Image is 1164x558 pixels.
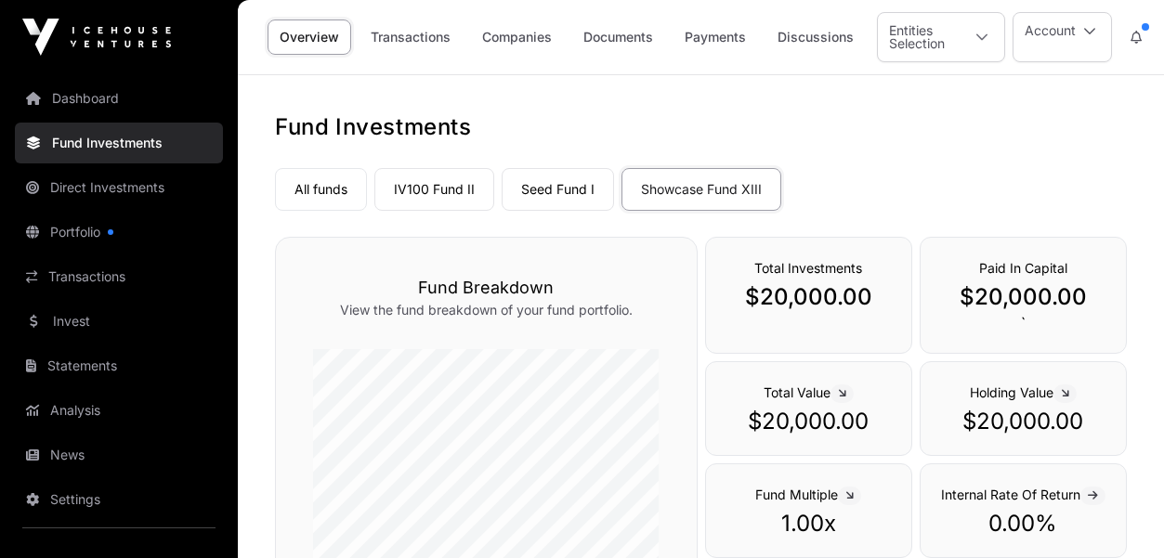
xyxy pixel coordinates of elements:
p: 1.00x [725,509,893,539]
a: All funds [275,168,367,211]
a: Direct Investments [15,167,223,208]
a: News [15,435,223,475]
span: Holding Value [970,384,1077,400]
span: Total Value [764,384,854,400]
h1: Fund Investments [275,112,1127,142]
a: Payments [673,19,758,55]
button: Account [1013,12,1112,62]
a: Settings [15,479,223,520]
span: Fund Multiple [755,487,861,502]
span: Total Investments [754,260,862,276]
a: Seed Fund I [502,168,614,211]
a: Discussions [765,19,866,55]
p: $20,000.00 [939,282,1107,312]
p: 0.00% [939,509,1107,539]
a: IV100 Fund II [374,168,494,211]
span: Paid In Capital [979,260,1067,276]
img: Icehouse Ventures Logo [22,19,171,56]
a: Transactions [359,19,463,55]
h3: Fund Breakdown [313,275,660,301]
a: Dashboard [15,78,223,119]
a: Analysis [15,390,223,431]
a: Showcase Fund XIII [621,168,781,211]
p: View the fund breakdown of your fund portfolio. [313,301,660,319]
a: Transactions [15,256,223,297]
a: Documents [571,19,665,55]
a: Portfolio [15,212,223,253]
a: Invest [15,301,223,342]
a: Statements [15,345,223,386]
a: Overview [268,19,351,55]
p: $20,000.00 [725,407,893,436]
div: ` [920,237,1127,354]
div: Entities Selection [878,13,960,61]
span: Internal Rate Of Return [941,487,1105,502]
p: $20,000.00 [725,282,893,312]
a: Companies [470,19,564,55]
p: $20,000.00 [939,407,1107,436]
a: Fund Investments [15,123,223,163]
iframe: Chat Widget [1071,469,1164,558]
